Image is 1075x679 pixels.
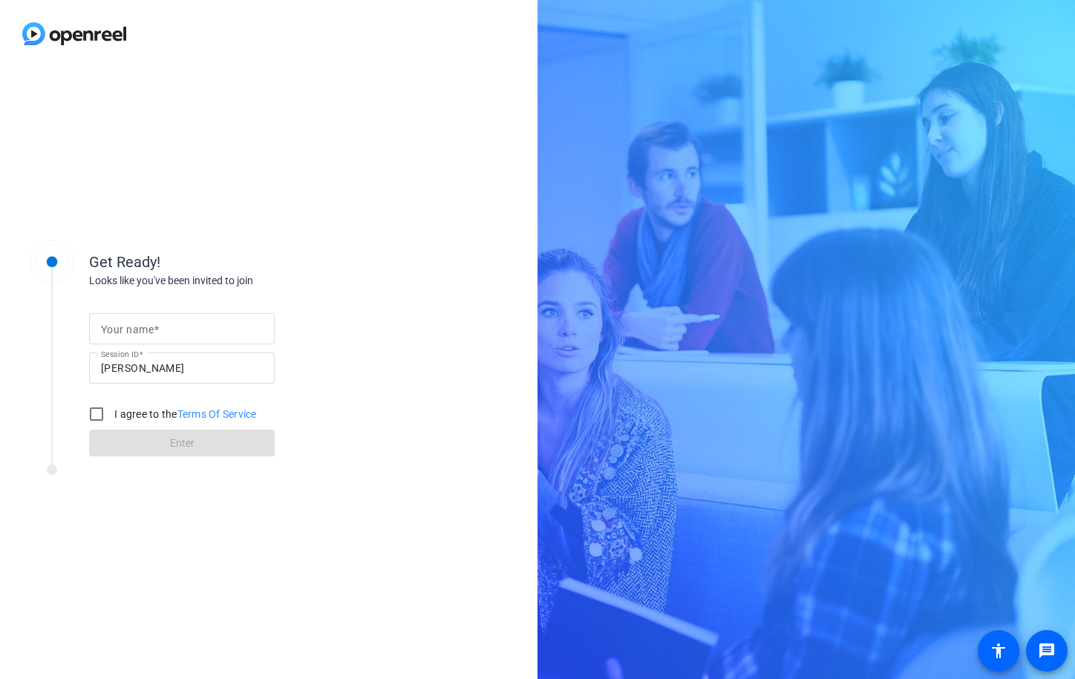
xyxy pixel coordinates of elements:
[101,350,139,358] mat-label: Session ID
[89,251,386,273] div: Get Ready!
[89,273,386,289] div: Looks like you've been invited to join
[990,642,1007,660] mat-icon: accessibility
[111,407,257,421] label: I agree to the
[1038,642,1056,660] mat-icon: message
[101,324,154,335] mat-label: Your name
[177,408,257,420] a: Terms Of Service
